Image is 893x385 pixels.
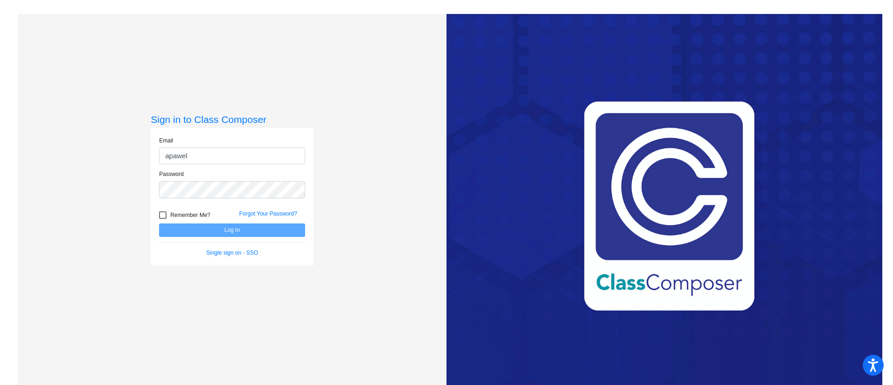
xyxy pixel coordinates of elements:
[170,209,210,221] span: Remember Me?
[239,210,297,217] a: Forgot Your Password?
[151,114,313,125] h3: Sign in to Class Composer
[159,170,184,178] label: Password
[159,223,305,237] button: Log In
[207,250,258,256] a: Single sign on - SSO
[159,136,173,145] label: Email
